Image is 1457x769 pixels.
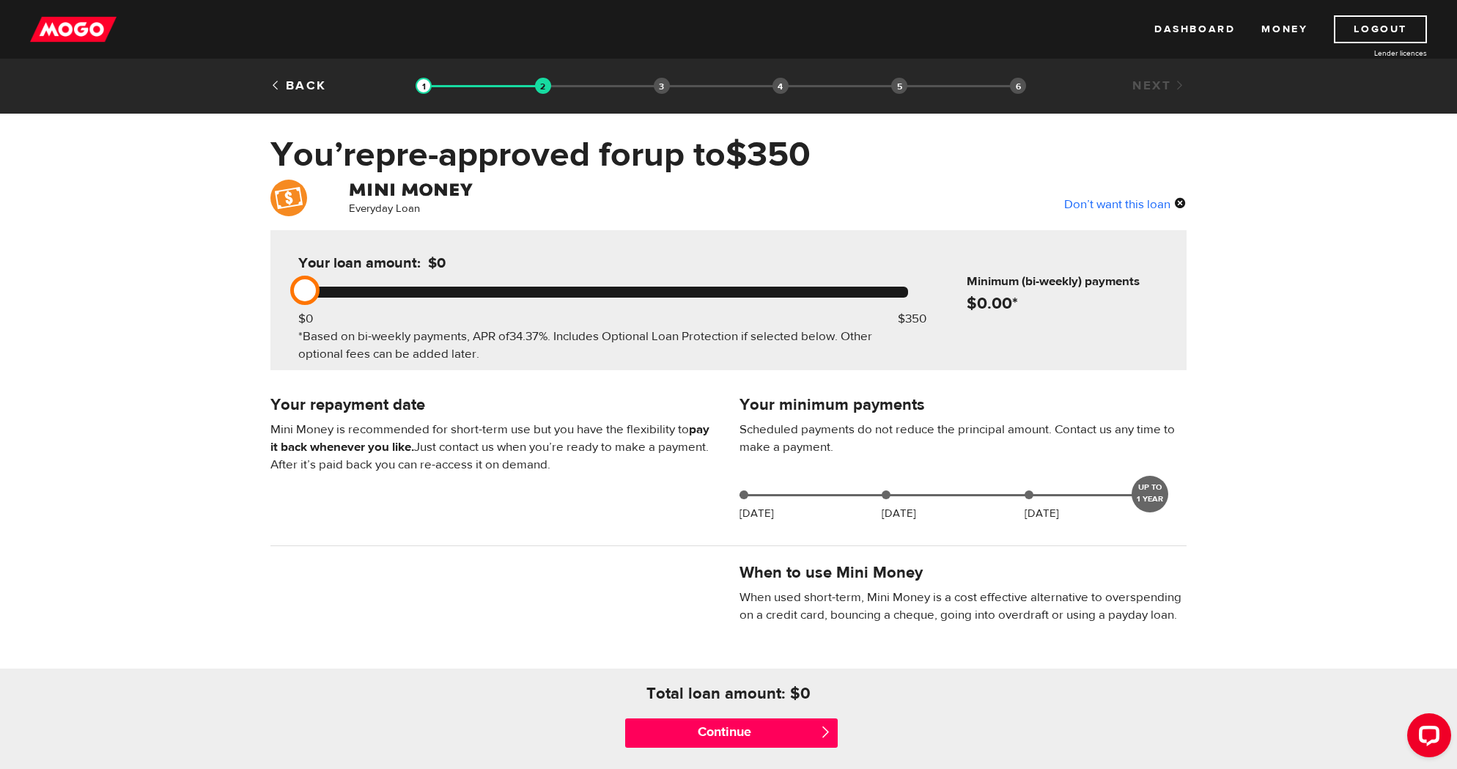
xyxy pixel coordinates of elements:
[1132,78,1187,94] a: Next
[535,78,551,94] img: transparent-188c492fd9eaac0f573672f40bb141c2.gif
[509,328,547,345] span: 34.37%
[270,78,327,94] a: Back
[1025,505,1059,523] p: [DATE]
[739,394,1187,415] h4: Your minimum payments
[1064,194,1187,213] div: Don’t want this loan
[726,133,811,177] span: $350
[298,328,908,363] div: *Based on bi-weekly payments, APR of . Includes Optional Loan Protection if selected below. Other...
[1261,15,1307,43] a: Money
[298,310,313,328] div: $0
[646,683,800,704] h4: Total loan amount: $
[898,310,926,328] div: $350
[819,726,832,738] span: 
[739,505,774,523] p: [DATE]
[270,421,718,474] p: Mini Money is recommended for short-term use but you have the flexibility to Just contact us when...
[30,15,117,43] img: mogo_logo-11ee424be714fa7cbb0f0f49df9e16ec.png
[1395,707,1457,769] iframe: LiveChat chat widget
[977,292,1012,314] span: 0.00
[416,78,432,94] img: transparent-188c492fd9eaac0f573672f40bb141c2.gif
[739,562,923,583] h4: When to use Mini Money
[270,136,1187,174] h1: You’re pre-approved for up to
[1334,15,1427,43] a: Logout
[967,293,1181,314] h4: $
[739,421,1187,456] p: Scheduled payments do not reduce the principal amount. Contact us any time to make a payment.
[882,505,916,523] p: [DATE]
[1154,15,1235,43] a: Dashboard
[1317,48,1427,59] a: Lender licences
[270,394,718,415] h4: Your repayment date
[800,683,811,704] h4: 0
[739,589,1187,624] p: When used short-term, Mini Money is a cost effective alternative to overspending on a credit card...
[1132,476,1168,512] div: UP TO 1 YEAR
[428,254,446,272] span: $0
[270,422,709,455] b: pay it back whenever you like.
[625,718,838,748] input: Continue
[967,273,1181,290] h6: Minimum (bi-weekly) payments
[298,254,597,272] h5: Your loan amount:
